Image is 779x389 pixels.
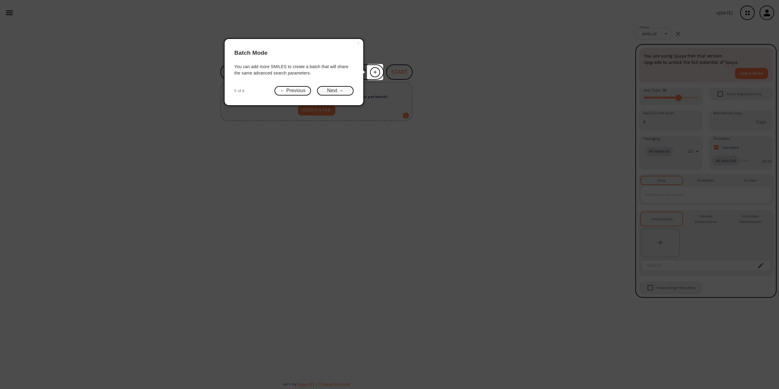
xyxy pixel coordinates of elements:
header: Batch Mode [234,44,354,62]
div: You can add more SMILES to create a batch that will share the same advanced search parameters. [234,64,354,76]
button: ← Previous [274,86,311,96]
button: Close [354,39,363,47]
button: Next → [317,86,354,96]
span: 5 of 6 [234,88,244,94]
